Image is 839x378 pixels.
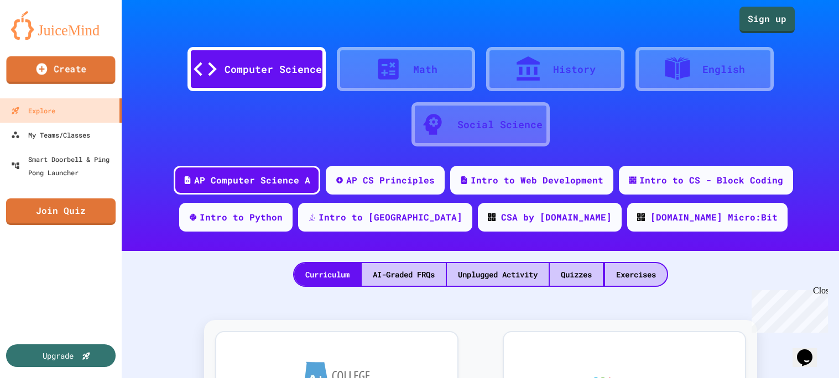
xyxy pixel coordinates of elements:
div: My Teams/Classes [11,128,90,141]
div: Quizzes [550,263,603,286]
div: Unplugged Activity [447,263,549,286]
div: Intro to Python [200,211,283,224]
div: CSA by [DOMAIN_NAME] [501,211,612,224]
div: Smart Doorbell & Ping Pong Launcher [11,153,117,179]
div: Math [413,62,437,77]
iframe: chat widget [747,286,828,333]
img: CODE_logo_RGB.png [488,213,496,221]
div: Upgrade [43,350,74,361]
div: AP Computer Science A [194,174,310,187]
div: [DOMAIN_NAME] Micro:Bit [650,211,778,224]
iframe: chat widget [793,334,828,367]
div: AI-Graded FRQs [362,263,446,286]
a: Sign up [739,7,795,33]
a: Create [6,56,115,84]
div: Computer Science [225,62,322,77]
div: Explore [11,104,55,117]
div: Chat with us now!Close [4,4,76,70]
div: Curriculum [294,263,361,286]
div: Intro to [GEOGRAPHIC_DATA] [319,211,462,224]
div: Intro to Web Development [471,174,603,187]
img: logo-orange.svg [11,11,111,40]
a: Join Quiz [6,198,116,225]
div: Intro to CS - Block Coding [639,174,783,187]
div: History [553,62,596,77]
div: AP CS Principles [346,174,435,187]
div: Exercises [605,263,667,286]
div: English [702,62,745,77]
img: CODE_logo_RGB.png [637,213,645,221]
div: Social Science [457,117,543,132]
